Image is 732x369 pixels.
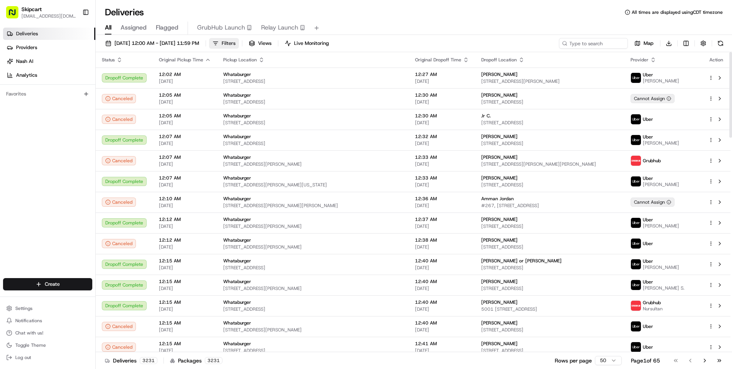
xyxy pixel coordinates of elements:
[643,241,653,247] span: Uber
[170,357,222,364] div: Packages
[15,318,42,324] span: Notifications
[481,133,518,140] span: [PERSON_NAME]
[102,322,136,331] button: Canceled
[223,216,251,222] span: Whataburger
[415,175,469,181] span: 12:33 AM
[481,258,562,264] span: [PERSON_NAME] or [PERSON_NAME]
[5,108,62,122] a: 📗Knowledge Base
[415,258,469,264] span: 12:40 AM
[72,111,123,119] span: API Documentation
[481,120,618,126] span: [STREET_ADDRESS]
[643,78,679,84] span: [PERSON_NAME]
[643,116,653,122] span: Uber
[3,340,92,351] button: Toggle Theme
[222,40,235,47] span: Filters
[223,92,251,98] span: Whataburger
[415,182,469,188] span: [DATE]
[644,40,654,47] span: Map
[159,216,211,222] span: 12:12 AM
[415,265,469,271] span: [DATE]
[631,321,641,331] img: uber-new-logo.jpeg
[481,265,618,271] span: [STREET_ADDRESS]
[159,299,211,305] span: 12:15 AM
[415,120,469,126] span: [DATE]
[65,112,71,118] div: 💻
[481,92,518,98] span: [PERSON_NAME]
[481,175,518,181] span: [PERSON_NAME]
[223,175,251,181] span: Whataburger
[281,38,332,49] button: Live Monitoring
[631,357,660,364] div: Page 1 of 65
[481,182,618,188] span: [STREET_ADDRESS]
[631,259,641,269] img: uber-new-logo.jpeg
[223,161,403,167] span: [STREET_ADDRESS][PERSON_NAME]
[415,154,469,160] span: 12:33 AM
[102,57,115,63] span: Status
[159,265,211,271] span: [DATE]
[102,115,136,124] div: Canceled
[223,196,251,202] span: Whataburger
[481,327,618,333] span: [STREET_ADDRESS]
[159,78,211,84] span: [DATE]
[481,320,518,326] span: [PERSON_NAME]
[223,258,251,264] span: Whataburger
[643,323,653,329] span: Uber
[16,44,37,51] span: Providers
[105,6,144,18] h1: Deliveries
[15,342,46,348] span: Toggle Theme
[16,72,37,79] span: Analytics
[643,175,653,181] span: Uber
[223,203,403,209] span: [STREET_ADDRESS][PERSON_NAME][PERSON_NAME]
[102,156,136,165] div: Canceled
[159,71,211,77] span: 12:02 AM
[481,71,518,77] span: [PERSON_NAME]
[8,8,23,23] img: Nash
[415,99,469,105] span: [DATE]
[21,5,42,13] span: Skipcart
[631,198,675,207] button: Cannot Assign
[205,357,222,364] div: 3231
[102,38,203,49] button: [DATE] 12:00 AM - [DATE] 11:59 PM
[3,303,92,314] button: Settings
[643,223,679,229] span: [PERSON_NAME]
[223,113,251,119] span: Whataburger
[481,78,618,84] span: [STREET_ADDRESS][PERSON_NAME]
[415,327,469,333] span: [DATE]
[3,278,92,290] button: Create
[223,237,251,243] span: Whataburger
[159,320,211,326] span: 12:15 AM
[258,40,271,47] span: Views
[102,343,136,352] button: Canceled
[223,120,403,126] span: [STREET_ADDRESS]
[223,78,403,84] span: [STREET_ADDRESS]
[708,57,724,63] div: Action
[26,73,126,81] div: Start new chat
[643,181,679,188] span: [PERSON_NAME]
[481,341,518,347] span: [PERSON_NAME]
[715,38,726,49] button: Refresh
[631,73,641,83] img: uber-new-logo.jpeg
[481,285,618,292] span: [STREET_ADDRESS]
[159,341,211,347] span: 12:15 AM
[631,135,641,145] img: uber-new-logo.jpeg
[159,161,211,167] span: [DATE]
[415,244,469,250] span: [DATE]
[159,113,211,119] span: 12:05 AM
[415,237,469,243] span: 12:38 AM
[631,239,641,249] img: uber-new-logo.jpeg
[631,176,641,186] img: uber-new-logo.jpeg
[481,244,618,250] span: [STREET_ADDRESS]
[415,348,469,354] span: [DATE]
[631,57,649,63] span: Provider
[481,237,518,243] span: [PERSON_NAME]
[159,92,211,98] span: 12:05 AM
[102,198,136,207] button: Canceled
[3,41,95,54] a: Providers
[223,265,403,271] span: [STREET_ADDRESS]
[159,285,211,292] span: [DATE]
[643,72,653,78] span: Uber
[159,258,211,264] span: 12:15 AM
